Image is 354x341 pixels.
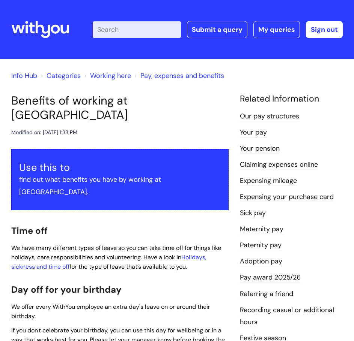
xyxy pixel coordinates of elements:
a: Submit a query [187,21,247,38]
a: My queries [253,21,300,38]
a: Expensing your purchase card [240,192,334,202]
span: Time off [11,225,48,236]
a: Referring a friend [240,289,293,299]
span: We offer every WithYou employee an extra day's leave on or around their birthday. [11,303,210,320]
span: Day off for your birthday [11,284,122,295]
a: Sign out [306,21,343,38]
div: | - [93,21,343,38]
h1: Benefits of working at [GEOGRAPHIC_DATA] [11,94,229,121]
a: Pay award 2025/26 [240,273,301,283]
a: Maternity pay [240,224,283,234]
input: Search [93,21,181,38]
a: Pay, expenses and benefits [140,71,224,80]
a: Info Hub [11,71,37,80]
a: Our pay structures [240,112,299,121]
a: Expensing mileage [240,176,297,186]
a: Recording casual or additional hours [240,305,334,327]
a: Holidays, sickness and time off [11,253,206,271]
p: find out what benefits you have by working at [GEOGRAPHIC_DATA]. [19,173,221,198]
a: Adoption pay [240,257,282,266]
li: Pay, expenses and benefits [133,70,224,82]
div: Modified on: [DATE] 1:33 PM [11,128,77,137]
a: Working here [90,71,131,80]
h3: Use this to [19,162,221,173]
a: Paternity pay [240,241,282,250]
a: Your pension [240,144,280,154]
a: Claiming expenses online [240,160,318,170]
li: Solution home [39,70,81,82]
span: We have many different types of leave so you can take time off for things like holidays, care res... [11,244,221,271]
a: Sick pay [240,208,266,218]
li: Working here [83,70,131,82]
h4: Related Information [240,94,343,104]
a: Categories [47,71,81,80]
a: Your pay [240,128,267,138]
